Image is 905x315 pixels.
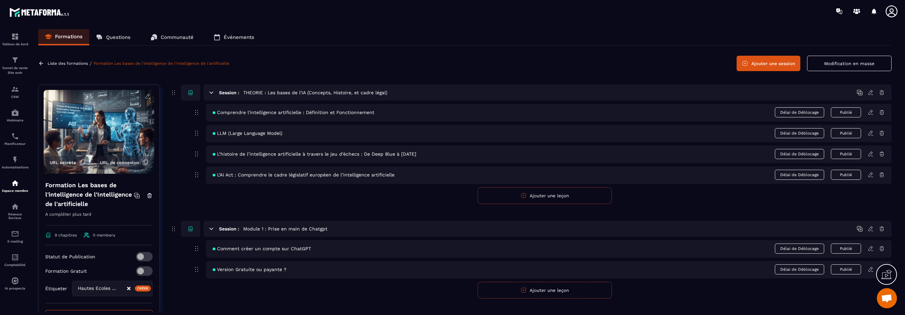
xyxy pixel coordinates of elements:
[775,264,824,274] span: Délai de Déblocage
[775,244,824,254] span: Délai de Déblocage
[120,285,126,292] input: Search for option
[831,264,861,274] button: Publié
[2,198,29,225] a: social-networksocial-networkRéseaux Sociaux
[50,160,76,165] span: URL secrète
[831,170,861,180] button: Publié
[2,248,29,272] a: accountantaccountantComptabilité
[2,286,29,290] p: IA prospects
[2,263,29,267] p: Comptabilité
[89,29,137,45] a: Questions
[478,187,612,204] button: Ajouter une leçon
[2,189,29,193] p: Espace membre
[2,66,29,75] p: Tunnel de vente Site web
[737,56,800,71] button: Ajouter une session
[55,34,83,40] p: Formations
[11,179,19,187] img: automations
[807,56,892,71] button: Modification en masse
[478,282,612,299] button: Ajouter une leçon
[2,51,29,80] a: formationformationTunnel de vente Site web
[94,61,229,66] a: Formation Les bases de l'intelligence de l'Intelligence de l'artificielle
[213,110,374,115] span: Comprendre l'intelligence artificielle : Définition et Fonctionnement
[100,160,139,165] span: URL de connexion
[775,149,824,159] span: Délai de Déblocage
[219,90,239,95] h6: Session :
[11,33,19,41] img: formation
[2,80,29,104] a: formationformationCRM
[2,240,29,243] p: E-mailing
[11,230,19,238] img: email
[831,149,861,159] button: Publié
[44,90,154,174] img: background
[38,29,89,45] a: Formations
[46,156,89,169] button: URL secrète
[877,288,897,308] div: Ouvrir le chat
[161,34,194,40] p: Communauté
[2,225,29,248] a: emailemailE-mailing
[11,56,19,64] img: formation
[11,277,19,285] img: automations
[213,151,416,157] span: L’histoire de l’intelligence artificielle à travers le jeu d’échecs : De Deep Blue à [DATE]
[831,128,861,138] button: Publié
[97,156,152,169] button: URL de connexion
[48,61,88,66] a: Liste des formations
[11,109,19,117] img: automations
[2,95,29,99] p: CRM
[11,85,19,93] img: formation
[244,89,388,96] h5: THEORIE : Les bases de l'IA (Concepts, Histoire, et cadre légal)
[831,244,861,254] button: Publié
[213,130,282,136] span: LLM (Large Language Model)
[219,226,239,231] h6: Session :
[2,165,29,169] p: Automatisations
[2,151,29,174] a: automationsautomationsAutomatisations
[55,233,77,238] span: 9 chapitres
[2,104,29,127] a: automationsautomationsWebinaire
[2,127,29,151] a: schedulerschedulerPlanificateur
[2,174,29,198] a: automationsautomationsEspace membre
[106,34,130,40] p: Questions
[45,286,67,291] p: Étiqueter
[45,210,153,225] p: A compléter plus tard
[135,285,151,292] div: Créer
[244,225,328,232] h5: Module 1 : Prise en main de Chatgpt
[93,233,115,238] span: 0 members
[11,132,19,140] img: scheduler
[2,42,29,46] p: Tableau de bord
[11,253,19,261] img: accountant
[775,128,824,138] span: Délai de Déblocage
[2,212,29,220] p: Réseaux Sociaux
[11,156,19,164] img: automations
[90,60,92,67] span: /
[9,6,70,18] img: logo
[144,29,200,45] a: Communauté
[11,203,19,211] img: social-network
[213,267,286,272] span: Version Gratuite ou payante ?
[45,254,95,259] p: Statut de Publication
[2,142,29,146] p: Planificateur
[775,107,824,117] span: Délai de Déblocage
[224,34,254,40] p: Événements
[127,286,130,291] button: Clear Selected
[2,28,29,51] a: formationformationTableau de bord
[831,107,861,117] button: Publié
[45,180,134,209] h4: Formation Les bases de l'intelligence de l'Intelligence de l'artificielle
[207,29,261,45] a: Événements
[213,172,394,177] span: L’AI Act : Comprendre le cadre législatif européen de l’intelligence artificielle
[45,268,87,274] p: Formation Gratuit
[72,281,153,296] div: Search for option
[2,118,29,122] p: Webinaire
[213,246,311,251] span: Comment créer un compte sur ChatGPT
[76,285,120,292] span: Hautes Ecoles Ferrer
[775,170,824,180] span: Délai de Déblocage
